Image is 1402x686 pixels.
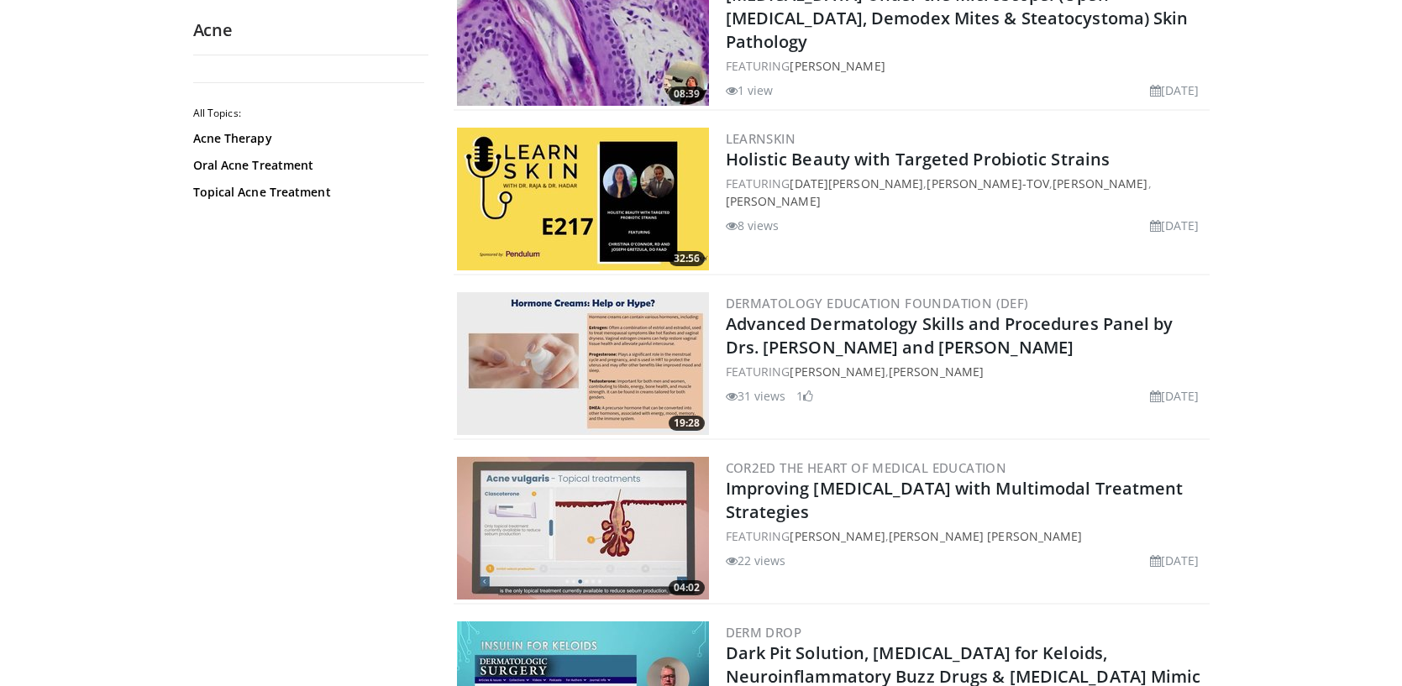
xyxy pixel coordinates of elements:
[726,552,786,569] li: 22 views
[796,387,813,405] li: 1
[669,86,705,102] span: 08:39
[193,19,428,41] h2: Acne
[669,580,705,595] span: 04:02
[927,175,1049,191] a: [PERSON_NAME]-Tov
[726,624,802,641] a: Derm Drop
[726,130,796,147] a: LearnSkin
[457,457,709,600] a: 04:02
[1150,552,1200,569] li: [DATE]
[726,527,1206,545] div: FEATURING ,
[193,107,424,120] h2: All Topics:
[726,217,780,234] li: 8 views
[193,157,420,174] a: Oral Acne Treatment
[790,58,885,74] a: [PERSON_NAME]
[790,175,923,191] a: [DATE][PERSON_NAME]
[193,184,420,201] a: Topical Acne Treatment
[1150,217,1200,234] li: [DATE]
[726,81,774,99] li: 1 view
[193,130,420,147] a: Acne Therapy
[726,312,1174,359] a: Advanced Dermatology Skills and Procedures Panel by Drs. [PERSON_NAME] and [PERSON_NAME]
[790,364,885,380] a: [PERSON_NAME]
[726,387,786,405] li: 31 views
[726,477,1184,523] a: Improving [MEDICAL_DATA] with Multimodal Treatment Strategies
[726,363,1206,380] div: FEATURING ,
[726,175,1206,210] div: FEATURING , , ,
[1150,81,1200,99] li: [DATE]
[790,528,885,544] a: [PERSON_NAME]
[726,459,1007,476] a: COR2ED The Heart of Medical Education
[726,295,1029,312] a: Dermatology Education Foundation (DEF)
[669,416,705,431] span: 19:28
[889,364,984,380] a: [PERSON_NAME]
[726,193,821,209] a: [PERSON_NAME]
[457,292,709,435] img: dd29cf01-09ec-4981-864e-72915a94473e.300x170_q85_crop-smart_upscale.jpg
[1150,387,1200,405] li: [DATE]
[1053,175,1147,191] a: [PERSON_NAME]
[457,128,709,270] img: 484ce777-9785-4604-8503-836b32524a4b.300x170_q85_crop-smart_upscale.jpg
[889,528,1083,544] a: [PERSON_NAME] [PERSON_NAME]
[457,457,709,600] img: 9e4cb84b-9987-4136-8bce-fb79682baf36.300x170_q85_crop-smart_upscale.jpg
[669,251,705,266] span: 32:56
[726,57,1206,75] div: FEATURING
[457,128,709,270] a: 32:56
[726,148,1111,170] a: Holistic Beauty with Targeted Probiotic Strains
[457,292,709,435] a: 19:28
